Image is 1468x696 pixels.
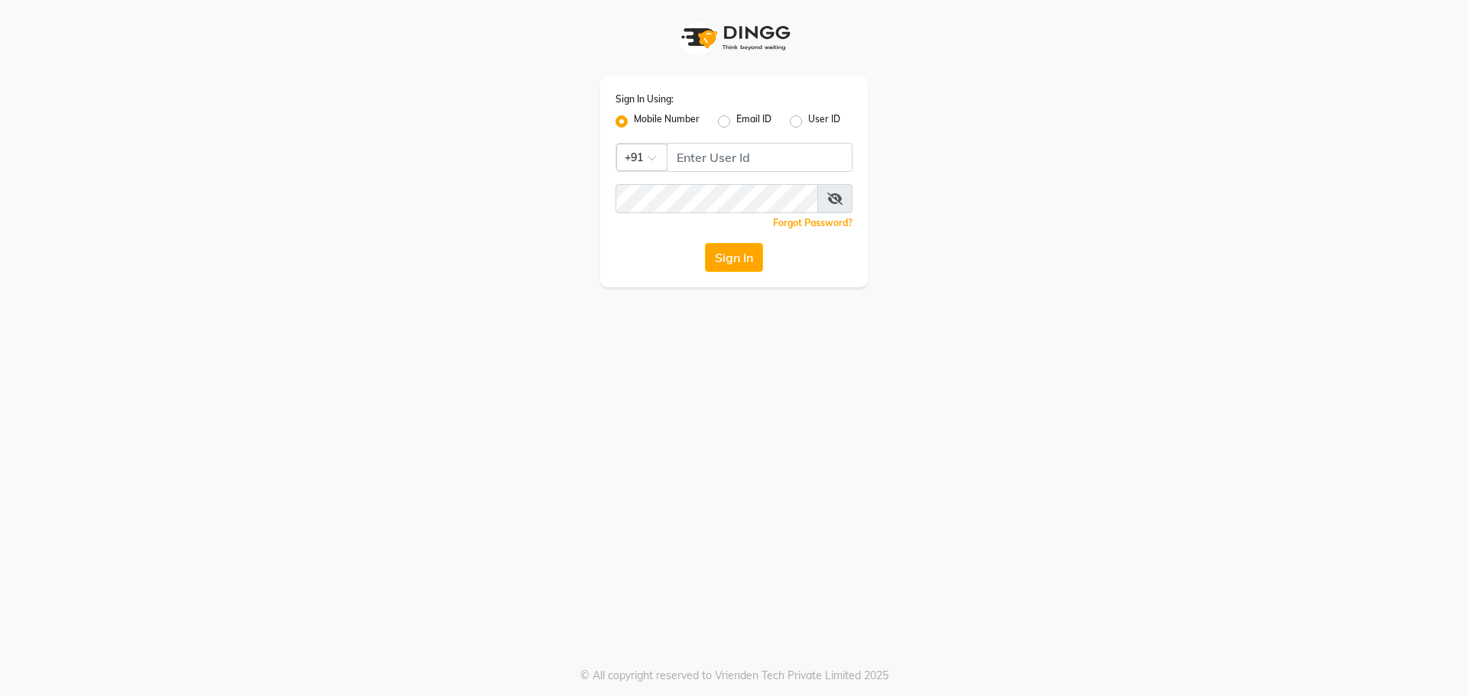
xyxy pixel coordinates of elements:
button: Sign In [705,243,763,272]
a: Forgot Password? [773,217,853,228]
label: Sign In Using: [615,92,674,106]
label: User ID [808,112,840,131]
label: Mobile Number [634,112,700,131]
input: Username [667,143,853,172]
label: Email ID [736,112,771,131]
img: logo1.svg [673,15,795,60]
input: Username [615,184,818,213]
